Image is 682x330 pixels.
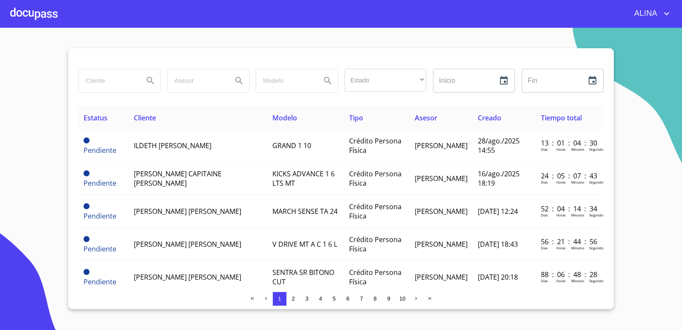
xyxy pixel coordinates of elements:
p: Dias [541,278,548,283]
button: Search [140,70,161,91]
span: Crédito Persona Física [349,202,402,221]
p: Horas [556,147,566,152]
p: Minutos [571,278,584,283]
span: Crédito Persona Física [349,136,402,155]
button: 1 [273,292,286,306]
span: 5 [332,295,335,302]
button: Search [229,70,249,91]
span: [PERSON_NAME] [PERSON_NAME] [134,272,241,282]
span: Pendiente [84,277,116,286]
button: 6 [341,292,355,306]
span: 4 [319,295,322,302]
button: 8 [368,292,382,306]
button: account of current user [628,7,672,20]
span: 3 [305,295,308,302]
span: Estatus [84,113,107,123]
p: Horas [556,180,566,184]
p: Horas [556,278,566,283]
span: GRAND 1 10 [272,141,311,150]
span: ILDETH [PERSON_NAME] [134,141,211,150]
span: [PERSON_NAME] [415,174,468,183]
button: 10 [396,292,409,306]
span: Cliente [134,113,156,123]
span: Pendiente [84,137,90,143]
p: 88 : 06 : 48 : 28 [541,270,598,279]
input: search [79,69,137,92]
p: Minutos [571,245,584,250]
span: [PERSON_NAME] [415,239,468,249]
span: [DATE] 20:18 [478,272,518,282]
span: Pendiente [84,236,90,242]
span: 10 [399,295,405,302]
span: V DRIVE MT A C 1 6 L [272,239,337,249]
span: Tiempo total [541,113,582,123]
button: 2 [286,292,300,306]
span: [PERSON_NAME] [415,207,468,216]
span: 16/ago./2025 18:19 [478,169,520,188]
span: 9 [387,295,390,302]
input: search [168,69,225,92]
span: [DATE] 12:24 [478,207,518,216]
span: Crédito Persona Física [349,169,402,188]
p: Segundos [589,245,605,250]
button: 4 [314,292,327,306]
input: search [256,69,314,92]
span: [PERSON_NAME] [415,141,468,150]
p: Segundos [589,278,605,283]
span: Pendiente [84,170,90,176]
span: 28/ago./2025 14:55 [478,136,520,155]
span: Pendiente [84,244,116,254]
span: Pendiente [84,211,116,221]
span: Pendiente [84,178,116,188]
button: 9 [382,292,396,306]
span: Pendiente [84,269,90,275]
button: 7 [355,292,368,306]
p: 52 : 04 : 14 : 34 [541,204,598,213]
span: [PERSON_NAME] [PERSON_NAME] [134,207,241,216]
p: Segundos [589,213,605,217]
span: [PERSON_NAME] [PERSON_NAME] [134,239,241,249]
p: 24 : 05 : 07 : 43 [541,171,598,181]
span: 8 [373,295,376,302]
span: Crédito Persona Física [349,268,402,286]
span: Asesor [415,113,437,123]
p: Minutos [571,147,584,152]
span: Tipo [349,113,363,123]
span: Crédito Persona Física [349,235,402,254]
span: ALINA [628,7,662,20]
span: SENTRA SR BITONO CUT [272,268,334,286]
span: 6 [346,295,349,302]
span: KICKS ADVANCE 1 6 LTS MT [272,169,335,188]
span: Pendiente [84,203,90,209]
p: Dias [541,213,548,217]
span: 2 [292,295,295,302]
p: Minutos [571,180,584,184]
span: Pendiente [84,146,116,155]
p: 13 : 01 : 04 : 30 [541,138,598,148]
span: Modelo [272,113,297,123]
span: 1 [278,295,281,302]
p: Minutos [571,213,584,217]
p: 56 : 21 : 44 : 56 [541,237,598,246]
p: Dias [541,245,548,250]
button: 5 [327,292,341,306]
button: Search [318,70,338,91]
p: Dias [541,180,548,184]
p: Horas [556,213,566,217]
p: Segundos [589,180,605,184]
span: [PERSON_NAME] CAPITAINE [PERSON_NAME] [134,169,222,188]
p: Segundos [589,147,605,152]
span: [PERSON_NAME] [415,272,468,282]
span: 7 [360,295,363,302]
p: Horas [556,245,566,250]
span: Creado [478,113,501,123]
div: ​ [344,69,426,92]
span: [DATE] 18:43 [478,239,518,249]
span: MARCH SENSE TA 24 [272,207,338,216]
button: 3 [300,292,314,306]
p: Dias [541,147,548,152]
